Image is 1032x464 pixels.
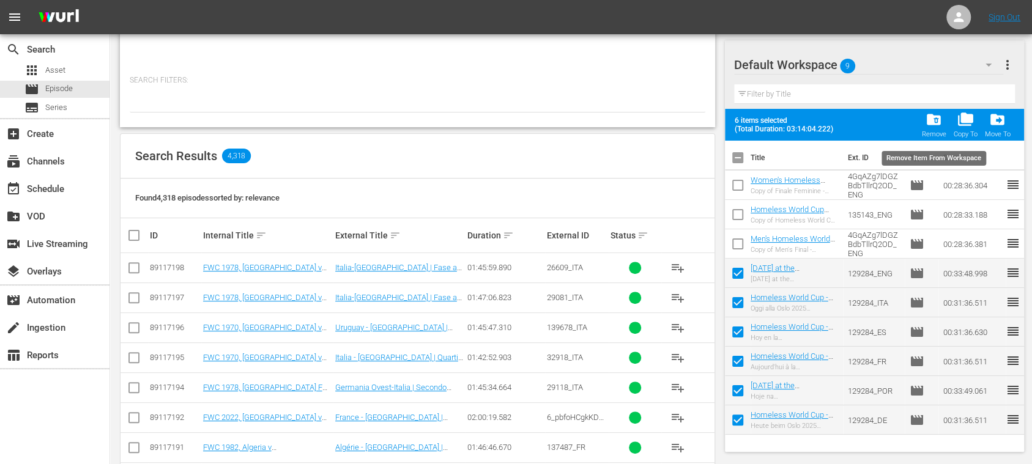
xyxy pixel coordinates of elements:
span: reorder [1006,207,1020,221]
td: 00:28:36.381 [938,229,1006,259]
span: Asset [45,64,65,76]
a: Italia-[GEOGRAPHIC_DATA] | Fase a gruppi | Coppa del Mondo FIFA Argentina 1978 | Match completo [335,293,462,320]
button: playlist_add [663,253,692,282]
td: 129284_POR [843,376,905,405]
div: Oggi alla Oslo 2025 Homeless World Cup [751,304,838,312]
td: 129284_ITA [843,288,905,317]
span: sort [503,230,514,241]
div: 89117196 [150,323,199,332]
td: 00:33:48.998 [938,259,1006,288]
span: Copy Item To Workspace [950,108,981,142]
div: 89117192 [150,413,199,422]
div: Duration [467,228,543,243]
span: Episode [910,325,924,339]
div: 89117191 [150,443,199,452]
img: ans4CAIJ8jUAAAAAAAAAAAAAAAAAAAAAAAAgQb4GAAAAAAAAAAAAAAAAAAAAAAAAJMjXAAAAAAAAAAAAAAAAAAAAAAAAgAT5G... [29,3,88,32]
button: playlist_add [663,283,692,312]
span: Episode [910,178,924,193]
div: Heute beim Oslo 2025 Homeless World Cup [751,422,838,430]
span: 9 [840,53,855,79]
span: playlist_add [670,410,685,425]
span: Episode [910,413,924,427]
span: 6 items selected [735,116,839,125]
a: Homeless World Cup - HL Show Playouts (DE) [751,410,833,429]
span: playlist_add [670,320,685,335]
a: Homeless World Cup - HL Show Playouts (ES) [751,322,833,341]
td: 4GqAZg7lDGZBdbTllrQ2OD_ENG [843,171,905,200]
span: 139678_ITA [547,323,587,332]
th: Ext. ID [841,141,902,175]
button: Remove [918,108,950,142]
div: Copy of Finale Feminine - Homeless World Cup 2025 [751,187,838,195]
a: Sign Out [989,12,1020,22]
span: reorder [1006,295,1020,309]
div: 01:46:46.670 [467,443,543,452]
span: folder_delete [926,111,942,128]
a: Italia - [GEOGRAPHIC_DATA] | Quarti di finale | Coppa del Mondo FIFA Messico 1970 | Match completo [335,353,463,380]
span: VOD [6,209,21,224]
div: 01:45:34.664 [467,383,543,392]
a: FWC 1970, [GEOGRAPHIC_DATA] v [GEOGRAPHIC_DATA], Group Stage - FMR (IT) [203,323,328,350]
th: Type [902,141,936,175]
a: Men's Homeless World Cup Final (EN) [751,234,835,252]
a: Homeless World Cup - HL Show Playouts (FR) [751,352,833,370]
td: 129284_FR [843,347,905,376]
div: External ID [547,230,607,240]
div: Copy To [954,130,978,138]
a: Homeless World Cup - HL Show Playouts (IT) [751,293,833,311]
div: 02:00:19.582 [467,413,543,422]
a: Uruguay - [GEOGRAPHIC_DATA] | Gruppo 2 | Coppa del Mondo FIFA Messico 1970 | Match completo [335,323,453,350]
span: 137487_FR [547,443,585,452]
div: Copy of Homeless World Cup Trophy Ceremony [751,216,838,224]
span: playlist_add [670,440,685,455]
a: [DATE] at the [GEOGRAPHIC_DATA] 2025 Homeless World Cup (PT) [751,381,828,418]
span: Asset [24,63,39,78]
a: FWC 1978, [GEOGRAPHIC_DATA] v [GEOGRAPHIC_DATA], Group Stage - FMR (IT) [203,293,328,320]
span: Move Item To Workspace [981,108,1014,142]
span: sort [637,230,648,241]
a: Homeless World Cup Trophy Ceremony (EN) [751,205,829,223]
a: Women's Homeless World Cup Final (FR) [751,175,825,194]
button: Copy To [950,108,981,142]
a: FWC 2022, [GEOGRAPHIC_DATA] v [GEOGRAPHIC_DATA], Round of 16 - FMR (FR) [203,413,327,440]
div: 89117197 [150,293,199,302]
td: 129284_DE [843,405,905,435]
span: Search Results [135,149,217,163]
span: folder_copy [957,111,974,128]
span: 29081_ITA [547,293,583,302]
td: 129284_ES [843,317,905,347]
div: 01:45:59.890 [467,263,543,272]
span: Episode [24,82,39,97]
td: 129284_ENG [843,259,905,288]
div: Status [611,228,660,243]
td: 00:33:49.061 [938,376,1006,405]
span: reorder [1006,265,1020,280]
td: 00:28:33.188 [938,200,1006,229]
span: Episode [910,266,924,281]
span: reorder [1006,353,1020,368]
span: 4,318 [222,149,251,163]
a: France - [GEOGRAPHIC_DATA] | Huitièmes de finale | Coupe du Monde de la FIFA, Qatar 2022™ | Replay [335,413,448,449]
span: Episode [910,207,924,222]
div: 89117195 [150,353,199,362]
span: Channels [6,154,21,169]
div: ID [150,230,199,240]
button: playlist_add [663,313,692,342]
span: 26609_ITA [547,263,583,272]
p: Search Filters: [130,75,705,86]
a: FWC 1978, [GEOGRAPHIC_DATA] FR v [GEOGRAPHIC_DATA], Group Stage - FMR (IT) [203,383,329,410]
a: FWC 1970, [GEOGRAPHIC_DATA] v [GEOGRAPHIC_DATA], Quarter-Finals - FMR (IT) [203,353,330,380]
span: reorder [1006,177,1020,192]
td: 00:31:36.511 [938,347,1006,376]
a: Germania Ovest-Italia | Secondo turno | Coppa del Mondo FIFA Argentina 1978 | Match completo [335,383,451,410]
span: Episode [910,295,924,310]
div: Hoje na [GEOGRAPHIC_DATA] 2025 Homeless World Cup [751,392,838,400]
span: playlist_add [670,350,685,365]
button: playlist_add [663,403,692,432]
span: (Total Duration: 03:14:04.222) [735,125,839,133]
div: Copy of Men's Final - Homeless World Cup 2025 [751,246,838,254]
span: Schedule [6,182,21,196]
div: Aujourd'hui à la [GEOGRAPHIC_DATA] 2025 Homeless World Cup [751,363,838,371]
button: playlist_add [663,343,692,372]
span: Series [45,101,67,114]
